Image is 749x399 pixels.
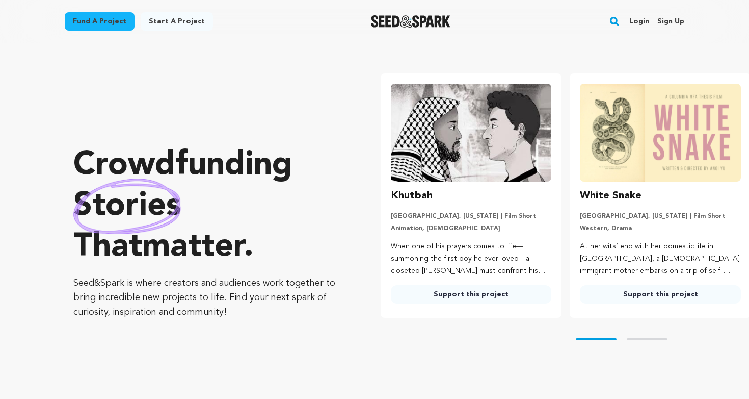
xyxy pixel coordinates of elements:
[391,285,552,304] a: Support this project
[73,276,340,320] p: Seed&Spark is where creators and audiences work together to bring incredible new projects to life...
[580,285,741,304] a: Support this project
[73,145,340,268] p: Crowdfunding that .
[391,212,552,220] p: [GEOGRAPHIC_DATA], [US_STATE] | Film Short
[141,12,213,31] a: Start a project
[391,188,433,204] h3: Khutbah
[580,241,741,277] p: At her wits’ end with her domestic life in [GEOGRAPHIC_DATA], a [DEMOGRAPHIC_DATA] immigrant moth...
[371,15,451,28] a: Seed&Spark Homepage
[391,84,552,182] img: Khutbah image
[65,12,135,31] a: Fund a project
[371,15,451,28] img: Seed&Spark Logo Dark Mode
[391,225,552,233] p: Animation, [DEMOGRAPHIC_DATA]
[657,13,684,30] a: Sign up
[580,225,741,233] p: Western, Drama
[580,188,641,204] h3: White Snake
[580,84,741,182] img: White Snake image
[391,241,552,277] p: When one of his prayers comes to life—summoning the first boy he ever loved—a closeted [PERSON_NA...
[142,231,244,264] span: matter
[580,212,741,220] p: [GEOGRAPHIC_DATA], [US_STATE] | Film Short
[629,13,649,30] a: Login
[73,179,181,234] img: hand sketched image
